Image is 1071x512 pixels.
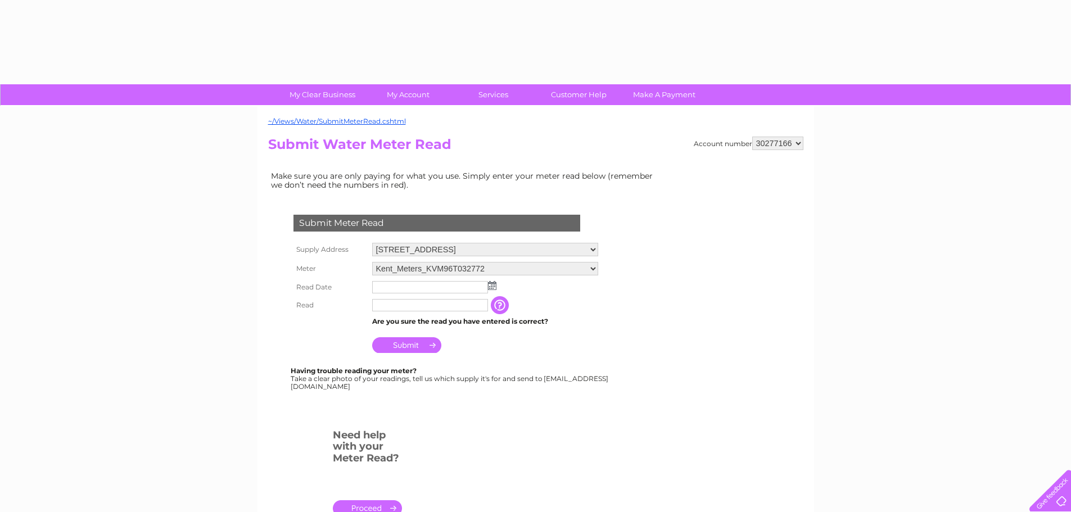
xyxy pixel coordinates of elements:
a: Customer Help [532,84,625,105]
input: Submit [372,337,441,353]
div: Submit Meter Read [293,215,580,232]
td: Make sure you are only paying for what you use. Simply enter your meter read below (remember we d... [268,169,662,192]
input: Information [491,296,511,314]
h3: Need help with your Meter Read? [333,427,402,470]
b: Having trouble reading your meter? [291,366,417,375]
th: Read [291,296,369,314]
th: Supply Address [291,240,369,259]
a: Services [447,84,540,105]
img: ... [488,281,496,290]
th: Meter [291,259,369,278]
td: Are you sure the read you have entered is correct? [369,314,601,329]
a: My Account [361,84,454,105]
a: Make A Payment [618,84,711,105]
div: Take a clear photo of your readings, tell us which supply it's for and send to [EMAIL_ADDRESS][DO... [291,367,610,390]
a: My Clear Business [276,84,369,105]
a: ~/Views/Water/SubmitMeterRead.cshtml [268,117,406,125]
th: Read Date [291,278,369,296]
h2: Submit Water Meter Read [268,137,803,158]
div: Account number [694,137,803,150]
